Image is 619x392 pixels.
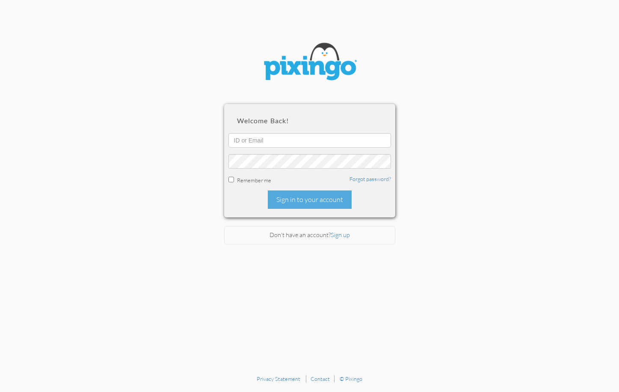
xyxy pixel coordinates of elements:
img: pixingo logo [258,39,361,87]
a: Forgot password? [349,175,391,182]
a: Privacy Statement [257,375,300,382]
input: ID or Email [228,133,391,148]
div: Don't have an account? [224,226,395,244]
div: Remember me [228,175,391,184]
a: Contact [311,375,330,382]
a: © Pixingo [340,375,362,382]
a: Sign up [331,231,350,238]
div: Sign in to your account [268,190,352,209]
h2: Welcome back! [237,117,382,125]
